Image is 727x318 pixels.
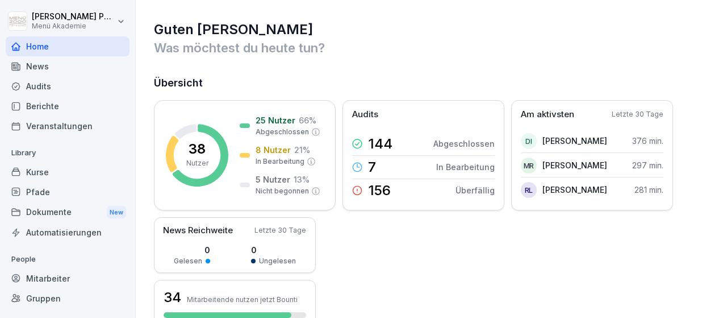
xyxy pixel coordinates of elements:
h3: 34 [164,288,181,307]
p: Ungelesen [259,256,296,266]
p: [PERSON_NAME] [542,184,607,196]
p: 5 Nutzer [256,174,290,185]
a: Veranstaltungen [6,116,129,136]
p: Am aktivsten [521,108,574,121]
h2: Übersicht [154,75,710,91]
a: Mitarbeiter [6,269,129,288]
p: Abgeschlossen [433,138,495,150]
a: Automatisierungen [6,222,129,242]
p: In Bearbeitung [256,156,304,167]
p: Abgeschlossen [256,127,309,137]
p: 297 min. [632,159,663,171]
p: 7 [368,160,376,174]
p: Audits [352,108,378,121]
p: Menü Akademie [32,22,115,30]
a: DokumenteNew [6,202,129,223]
p: 38 [189,142,206,156]
p: News Reichweite [163,224,233,237]
p: Library [6,144,129,162]
p: 0 [251,244,296,256]
p: 281 min. [634,184,663,196]
p: 8 Nutzer [256,144,291,156]
a: Kurse [6,162,129,182]
p: Letzte 30 Tage [612,109,663,119]
a: Gruppen [6,288,129,308]
p: In Bearbeitung [436,161,495,173]
p: [PERSON_NAME] [542,159,607,171]
h1: Guten [PERSON_NAME] [154,20,710,39]
div: MR [521,158,537,174]
div: DI [521,133,537,149]
p: [PERSON_NAME] Pacyna [32,12,115,22]
p: People [6,250,129,269]
p: 156 [368,184,391,197]
p: 144 [368,137,392,151]
div: RL [521,182,537,198]
p: 25 Nutzer [256,114,295,126]
p: Gelesen [174,256,202,266]
p: Nutzer [186,158,208,168]
p: 21 % [294,144,310,156]
p: 13 % [294,174,310,185]
p: 66 % [299,114,316,126]
div: New [107,206,126,219]
p: Was möchtest du heute tun? [154,39,710,57]
p: Überfällig [456,184,495,196]
div: Dokumente [6,202,129,223]
a: Berichte [6,96,129,116]
p: 0 [174,244,210,256]
p: Letzte 30 Tage [254,225,306,236]
p: Nicht begonnen [256,186,309,196]
p: [PERSON_NAME] [542,135,607,147]
a: Pfade [6,182,129,202]
p: 376 min. [632,135,663,147]
a: Home [6,36,129,56]
a: News [6,56,129,76]
a: Audits [6,76,129,96]
p: Mitarbeitende nutzen jetzt Bounti [187,295,298,304]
